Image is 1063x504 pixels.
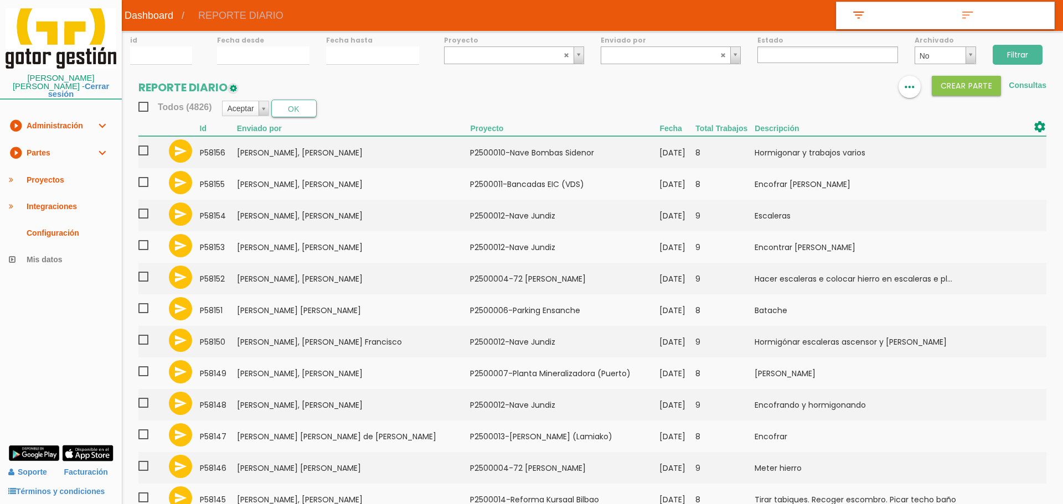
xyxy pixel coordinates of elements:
[659,420,695,452] td: [DATE]
[174,302,187,315] i: send
[174,176,187,189] i: send
[1025,244,1038,255] a: file_download
[850,8,868,23] i: filter_list
[659,120,695,136] th: Fecha
[1025,370,1038,381] a: file_download
[695,389,755,420] td: 9
[228,83,239,94] img: edit-1.png
[138,81,239,93] h2: REPORTE DIARIO
[1025,365,1038,378] i: file_download
[174,271,187,284] i: send
[1025,307,1038,318] a: file_download
[695,136,755,168] td: 8
[190,2,292,29] span: REPORTE DIARIO
[227,101,254,116] span: Aceptar
[138,100,212,114] span: Todos (4826)
[695,263,755,294] td: 9
[659,231,695,263] td: [DATE]
[659,452,695,484] td: [DATE]
[200,231,237,263] td: 58153
[200,168,237,200] td: 58155
[237,294,471,326] td: [PERSON_NAME] [PERSON_NAME]
[1025,181,1038,192] a: file_download
[174,334,187,347] i: send
[470,168,659,200] td: P2500011-Bancadas EIC (VDS)
[659,294,695,326] td: [DATE]
[174,428,187,441] i: send
[237,357,471,389] td: [PERSON_NAME], [PERSON_NAME]
[200,120,237,136] th: Id
[755,389,990,420] td: Encofrando y hormigonando
[470,263,659,294] td: P2500004-72 [PERSON_NAME]
[755,136,990,168] td: Hormigonar y trabajos varios
[755,420,990,452] td: Encofrar
[470,200,659,231] td: P2500012-Nave Jundiz
[237,136,471,168] td: [PERSON_NAME], [PERSON_NAME]
[1025,239,1038,252] i: file_download
[470,420,659,452] td: P2500013-[PERSON_NAME] (Lamiako)
[174,365,187,378] i: send
[470,357,659,389] td: P2500007-Planta Mineralizadora (Puerto)
[174,397,187,410] i: send
[470,294,659,326] td: P2500006-Parking Ensanche
[755,200,990,231] td: Escaleras
[755,231,990,263] td: Encontrar [PERSON_NAME]
[130,35,192,45] label: id
[200,452,237,484] td: 58146
[174,239,187,252] i: send
[237,420,471,452] td: [PERSON_NAME] [PERSON_NAME] de [PERSON_NAME]
[174,207,187,221] i: send
[755,263,990,294] td: Hacer escaleras e colocar hierro en escaleras e pl...
[326,35,419,45] label: Fecha hasta
[1025,144,1038,158] i: file_download
[755,452,990,484] td: Meter hierro
[659,263,695,294] td: [DATE]
[932,81,1002,90] a: Crear PARTE
[470,136,659,168] td: P2500010-Nave Bombas Sidenor
[444,35,584,45] label: Proyecto
[755,357,990,389] td: [PERSON_NAME]
[659,168,695,200] td: [DATE]
[1025,271,1038,284] i: file_download
[695,231,755,263] td: 9
[755,168,990,200] td: Encofrar [PERSON_NAME]
[695,357,755,389] td: 8
[200,294,237,326] td: 58151
[8,467,47,476] a: Soporte
[695,120,755,136] th: Total Trabajos
[915,46,977,64] a: No
[6,8,116,69] img: itcons-logo
[62,445,113,461] img: app-store.png
[237,168,471,200] td: [PERSON_NAME], [PERSON_NAME]
[1025,149,1038,160] a: file_download
[755,294,990,326] td: Batache
[8,487,105,496] a: Términos y condiciones
[1025,302,1038,315] i: file_download
[755,120,990,136] th: Descripción
[920,47,962,65] span: No
[757,35,897,45] label: Estado
[48,82,109,99] a: Cerrar sesión
[8,445,60,461] img: google-play.png
[1009,81,1046,90] a: Consultas
[695,294,755,326] td: 8
[237,263,471,294] td: [PERSON_NAME], [PERSON_NAME]
[1025,428,1038,441] i: file_download
[1025,460,1038,473] i: file_download
[9,139,22,166] i: play_circle_filled
[200,420,237,452] td: 58147
[695,452,755,484] td: 9
[1025,212,1038,224] a: file_download
[932,76,1002,96] button: Crear PARTE
[271,100,317,117] button: OK
[200,263,237,294] td: 58152
[200,389,237,420] td: 58148
[237,326,471,357] td: [PERSON_NAME], [PERSON_NAME] Francisco
[755,326,990,357] td: Hormigónar escaleras ascensor y [PERSON_NAME]
[237,231,471,263] td: [PERSON_NAME], [PERSON_NAME]
[200,326,237,357] td: 58150
[223,101,268,116] a: Aceptar
[1025,397,1038,410] i: file_download
[217,35,310,45] label: Fecha desde
[237,389,471,420] td: [PERSON_NAME], [PERSON_NAME]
